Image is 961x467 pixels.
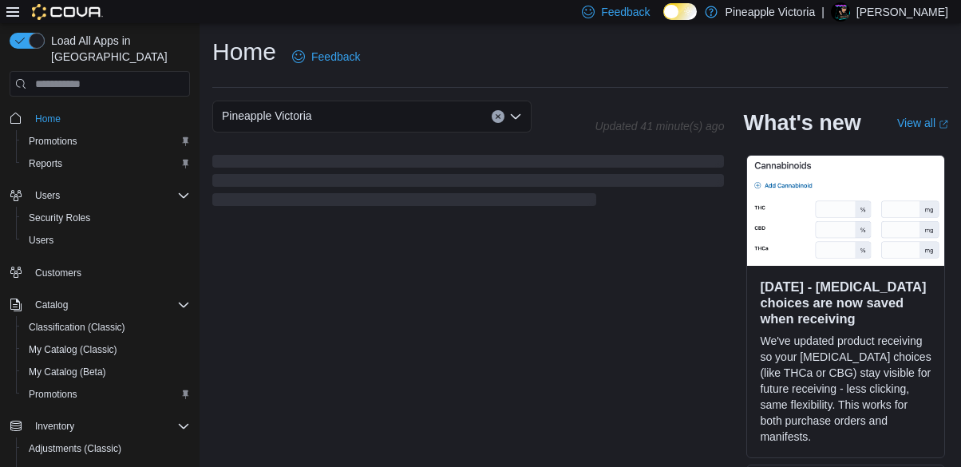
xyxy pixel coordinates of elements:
[212,36,276,68] h1: Home
[831,2,850,22] div: Kurtis Tingley
[16,229,196,251] button: Users
[16,207,196,229] button: Security Roles
[29,417,190,436] span: Inventory
[212,158,724,209] span: Loading
[856,2,948,22] p: [PERSON_NAME]
[22,340,124,359] a: My Catalog (Classic)
[760,333,931,445] p: We've updated product receiving so your [MEDICAL_DATA] choices (like THCa or CBG) stay visible fo...
[22,208,190,228] span: Security Roles
[743,110,860,136] h2: What's new
[897,117,948,129] a: View allExternal link
[29,343,117,356] span: My Catalog (Classic)
[29,109,67,129] a: Home
[22,154,190,173] span: Reports
[35,189,60,202] span: Users
[22,318,132,337] a: Classification (Classic)
[16,152,196,175] button: Reports
[3,261,196,284] button: Customers
[22,132,84,151] a: Promotions
[22,385,190,404] span: Promotions
[663,20,664,21] span: Dark Mode
[29,263,190,283] span: Customers
[16,437,196,460] button: Adjustments (Classic)
[29,186,66,205] button: Users
[16,361,196,383] button: My Catalog (Beta)
[726,2,816,22] p: Pineapple Victoria
[29,135,77,148] span: Promotions
[22,231,60,250] a: Users
[3,184,196,207] button: Users
[29,366,106,378] span: My Catalog (Beta)
[22,132,190,151] span: Promotions
[32,4,103,20] img: Cova
[222,106,312,125] span: Pineapple Victoria
[29,212,90,224] span: Security Roles
[492,110,504,123] button: Clear input
[22,362,190,382] span: My Catalog (Beta)
[760,279,931,327] h3: [DATE] - [MEDICAL_DATA] choices are now saved when receiving
[311,49,360,65] span: Feedback
[29,388,77,401] span: Promotions
[29,157,62,170] span: Reports
[29,295,74,315] button: Catalog
[3,415,196,437] button: Inventory
[29,186,190,205] span: Users
[35,113,61,125] span: Home
[3,106,196,129] button: Home
[601,4,650,20] span: Feedback
[16,383,196,406] button: Promotions
[22,231,190,250] span: Users
[35,299,68,311] span: Catalog
[29,234,53,247] span: Users
[29,442,121,455] span: Adjustments (Classic)
[45,33,190,65] span: Load All Apps in [GEOGRAPHIC_DATA]
[22,154,69,173] a: Reports
[22,208,97,228] a: Security Roles
[16,130,196,152] button: Promotions
[509,110,522,123] button: Open list of options
[29,417,81,436] button: Inventory
[29,321,125,334] span: Classification (Classic)
[22,318,190,337] span: Classification (Classic)
[29,295,190,315] span: Catalog
[16,338,196,361] button: My Catalog (Classic)
[22,362,113,382] a: My Catalog (Beta)
[35,420,74,433] span: Inventory
[22,439,128,458] a: Adjustments (Classic)
[286,41,366,73] a: Feedback
[22,385,84,404] a: Promotions
[22,439,190,458] span: Adjustments (Classic)
[3,294,196,316] button: Catalog
[595,120,725,133] p: Updated 41 minute(s) ago
[16,316,196,338] button: Classification (Classic)
[29,108,190,128] span: Home
[35,267,81,279] span: Customers
[821,2,825,22] p: |
[939,120,948,129] svg: External link
[29,263,88,283] a: Customers
[663,3,697,20] input: Dark Mode
[22,340,190,359] span: My Catalog (Classic)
